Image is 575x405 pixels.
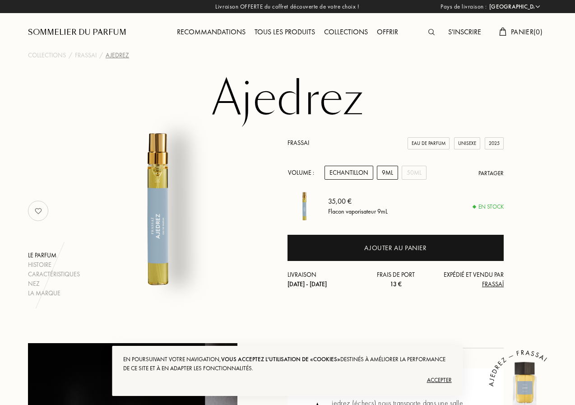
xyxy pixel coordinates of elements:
div: Collections [320,27,372,38]
a: Collections [320,27,372,37]
div: Offrir [372,27,403,38]
div: Histoire [28,260,80,270]
a: Offrir [372,27,403,37]
div: Partager [478,169,504,178]
span: Panier ( 0 ) [511,27,543,37]
div: S'inscrire [444,27,486,38]
h1: Ajedrez [62,74,513,124]
div: Volume : [287,166,319,180]
div: Frais de port [360,270,432,289]
div: Ajedrez [106,51,129,60]
div: Flacon vaporisateur 9mL [328,206,388,216]
div: En poursuivant votre navigation, destinés à améliorer la performance de ce site et à en adapter l... [123,355,451,373]
a: Collections [28,51,66,60]
a: Tous les produits [250,27,320,37]
div: 2025 [485,137,504,149]
div: Tous les produits [250,27,320,38]
div: Eau de Parfum [408,137,450,149]
a: S'inscrire [444,27,486,37]
div: / [69,51,72,60]
div: Ajouter au panier [364,243,427,253]
div: Accepter [123,373,451,387]
div: La marque [28,289,80,298]
div: 9mL [377,166,398,180]
div: Echantillon [325,166,373,180]
div: Expédié et vendu par [431,270,504,289]
img: cart.svg [499,28,506,36]
span: vous acceptez l'utilisation de «cookies» [221,355,340,363]
div: / [99,51,103,60]
div: Caractéristiques [28,270,80,279]
span: Pays de livraison : [441,2,487,11]
a: Sommelier du Parfum [28,27,126,38]
span: [DATE] - [DATE] [287,280,327,288]
div: Unisexe [454,137,480,149]
div: Nez [28,279,80,289]
a: Frassai [75,51,97,60]
span: Frassaï [482,280,504,288]
span: 13 € [390,280,402,288]
div: 35,00 € [328,196,388,206]
a: Recommandations [172,27,250,37]
div: En stock [473,202,504,211]
div: 50mL [402,166,427,180]
a: Frassai [287,139,309,147]
img: Ajedrez Frassai [287,189,321,223]
img: Ajedrez Frassai [66,115,249,298]
img: search_icn.svg [428,29,435,35]
img: no_like_p.png [29,202,47,220]
div: Livraison [287,270,360,289]
div: Recommandations [172,27,250,38]
div: Le parfum [28,251,80,260]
